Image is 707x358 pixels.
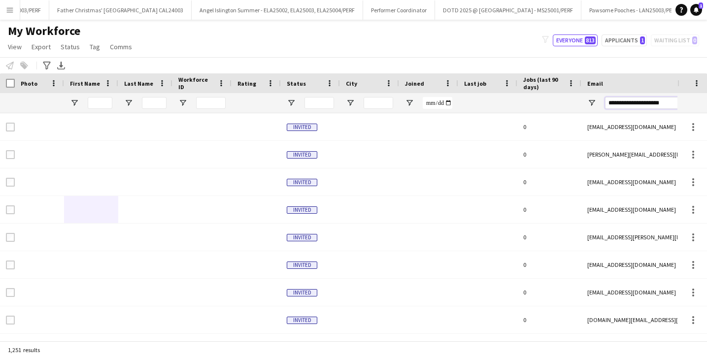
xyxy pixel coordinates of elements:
[287,151,317,159] span: Invited
[88,97,112,109] input: First Name Filter Input
[21,80,37,87] span: Photo
[346,80,357,87] span: City
[124,98,133,107] button: Open Filter Menu
[287,317,317,324] span: Invited
[6,123,15,131] input: Row Selection is disabled for this row (unchecked)
[287,80,306,87] span: Status
[287,289,317,296] span: Invited
[86,40,104,53] a: Tag
[405,98,414,107] button: Open Filter Menu
[178,76,214,91] span: Workforce ID
[41,60,53,71] app-action-btn: Advanced filters
[287,261,317,269] span: Invited
[61,42,80,51] span: Status
[8,24,80,38] span: My Workforce
[581,0,686,20] button: Pawsome Pooches - LAN25003/PERF
[287,179,317,186] span: Invited
[304,97,334,109] input: Status Filter Input
[423,97,452,109] input: Joined Filter Input
[70,80,100,87] span: First Name
[110,42,132,51] span: Comms
[49,0,192,20] button: Father Christmas' [GEOGRAPHIC_DATA] CAL24003
[6,288,15,297] input: Row Selection is disabled for this row (unchecked)
[517,113,581,140] div: 0
[523,76,564,91] span: Jobs (last 90 days)
[124,80,153,87] span: Last Name
[6,205,15,214] input: Row Selection is disabled for this row (unchecked)
[405,80,424,87] span: Joined
[6,260,15,269] input: Row Selection is disabled for this row (unchecked)
[517,141,581,168] div: 0
[196,97,226,109] input: Workforce ID Filter Input
[585,36,596,44] span: 813
[640,36,645,44] span: 1
[364,97,393,109] input: City Filter Input
[106,40,136,53] a: Comms
[346,98,355,107] button: Open Filter Menu
[287,98,296,107] button: Open Filter Menu
[517,306,581,333] div: 0
[178,98,187,107] button: Open Filter Menu
[6,150,15,159] input: Row Selection is disabled for this row (unchecked)
[192,0,363,20] button: Angel Islington Summer - ELA25002, ELA25003, ELA25004/PERF
[587,80,603,87] span: Email
[142,97,167,109] input: Last Name Filter Input
[28,40,55,53] a: Export
[517,168,581,195] div: 0
[517,224,581,251] div: 0
[553,34,598,46] button: Everyone813
[602,34,647,46] button: Applicants1
[690,4,702,16] a: 1
[517,196,581,223] div: 0
[464,80,486,87] span: Last job
[8,42,22,51] span: View
[6,233,15,242] input: Row Selection is disabled for this row (unchecked)
[237,80,256,87] span: Rating
[517,251,581,278] div: 0
[435,0,581,20] button: DOTD 2025 @ [GEOGRAPHIC_DATA] - MS25001/PERF
[70,98,79,107] button: Open Filter Menu
[6,178,15,187] input: Row Selection is disabled for this row (unchecked)
[287,124,317,131] span: Invited
[363,0,435,20] button: Performer Coordinator
[587,98,596,107] button: Open Filter Menu
[287,206,317,214] span: Invited
[90,42,100,51] span: Tag
[55,60,67,71] app-action-btn: Export XLSX
[32,42,51,51] span: Export
[699,2,703,9] span: 1
[57,40,84,53] a: Status
[4,40,26,53] a: View
[6,316,15,325] input: Row Selection is disabled for this row (unchecked)
[517,279,581,306] div: 0
[287,234,317,241] span: Invited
